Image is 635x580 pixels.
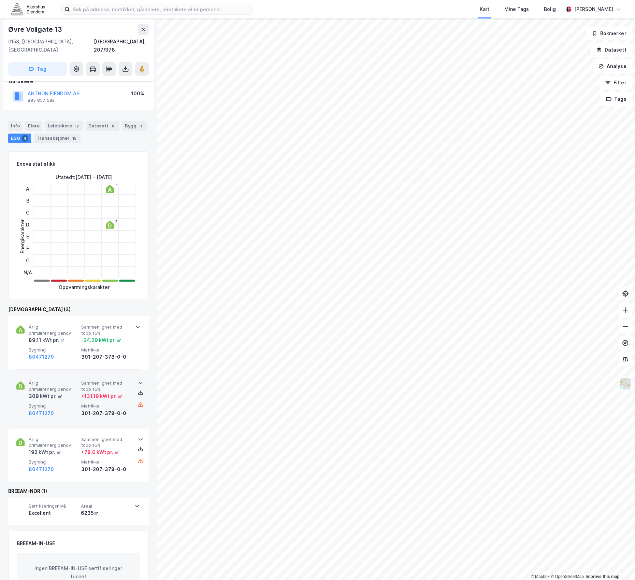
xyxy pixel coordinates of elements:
[29,347,78,353] span: Bygning
[29,509,78,517] div: Excellent
[81,465,131,473] div: 301-207-378-0-0
[601,92,632,106] button: Tags
[11,3,45,15] img: akershus-eiendom-logo.9091f326c980b4bce74ccdd9f866810c.svg
[29,336,65,344] div: 89.11
[8,38,94,54] div: 0158, [GEOGRAPHIC_DATA], [GEOGRAPHIC_DATA]
[81,509,130,517] div: 6235㎡
[28,98,55,103] div: 885 857 582
[81,392,122,400] div: + 131.19 kWt pr. ㎡
[38,448,61,456] div: kWt pr. ㎡
[544,5,556,13] div: Bolig
[39,392,62,400] div: kWt pr. ㎡
[81,336,121,344] div: -24.29 kWt pr. ㎡
[29,324,78,336] span: Årlig primærenergibehov
[574,5,613,13] div: [PERSON_NAME]
[8,305,149,314] div: [DEMOGRAPHIC_DATA] (3)
[94,38,149,54] div: [GEOGRAPHIC_DATA], 207/378
[591,43,632,57] button: Datasett
[29,465,54,473] button: 80471270
[29,437,78,448] span: Årlig primærenergibehov
[81,503,130,509] span: Areal
[593,59,632,73] button: Analyse
[586,574,620,579] a: Improve this map
[115,220,117,224] div: 2
[8,24,63,35] div: Øvre Vollgate 13
[24,231,32,243] div: E
[18,219,27,253] div: Energikarakter
[81,409,131,417] div: 301-207-378-0-0
[138,123,145,129] div: 1
[29,459,78,465] span: Bygning
[8,121,23,131] div: Info
[45,121,83,131] div: Leietakere
[600,76,632,89] button: Filter
[81,347,131,353] span: Matrikkel
[86,121,119,131] div: Datasett
[131,89,144,98] div: 100%
[17,160,55,168] div: Enova statistikk
[29,503,78,509] span: Sertifiseringsnivå
[601,547,635,580] iframe: Chat Widget
[21,135,28,142] div: 4
[24,254,32,266] div: G
[81,380,131,392] span: Sammenlignet med topp 15%
[24,243,32,254] div: F
[619,377,632,390] img: Z
[29,403,78,409] span: Bygning
[29,448,61,456] div: 192
[8,134,31,143] div: ESG
[24,183,32,195] div: A
[601,547,635,580] div: Kontrollprogram for chat
[81,459,131,465] span: Matrikkel
[29,409,54,417] button: 80471270
[480,5,489,13] div: Kart
[70,4,252,14] input: Søk på adresse, matrikkel, gårdeiere, leietakere eller personer
[41,336,65,344] div: kWt pr. ㎡
[17,539,55,548] div: BREEAM-IN-USE
[122,121,147,131] div: Bygg
[71,135,78,142] div: 15
[81,448,119,456] div: + 78.6 kWt pr. ㎡
[504,5,529,13] div: Mine Tags
[24,207,32,219] div: C
[81,403,131,409] span: Matrikkel
[81,324,131,336] span: Sammenlignet med topp 15%
[73,123,80,129] div: 12
[110,123,117,129] div: 8
[29,380,78,392] span: Årlig primærenergibehov
[8,487,149,495] div: BREEAM-NOR (1)
[586,27,632,40] button: Bokmerker
[25,121,42,131] div: Eiere
[81,437,131,448] span: Sammenlignet med topp 15%
[551,574,584,579] a: OpenStreetMap
[56,173,113,181] div: Utstedt : [DATE] - [DATE]
[29,392,62,400] div: 309
[29,353,54,361] button: 80471270
[34,134,81,143] div: Transaksjoner
[81,353,131,361] div: 301-207-378-0-0
[24,219,32,231] div: D
[24,195,32,207] div: B
[24,266,32,278] div: N/A
[531,574,550,579] a: Mapbox
[8,62,67,76] button: Tag
[59,283,110,291] div: Oppvarmingskarakter
[116,184,117,188] div: 1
